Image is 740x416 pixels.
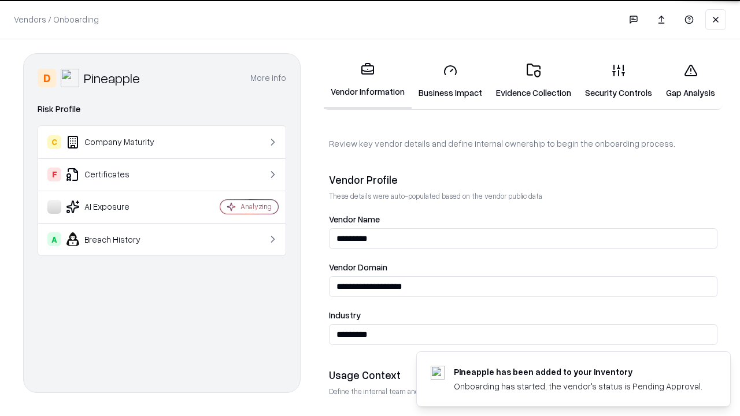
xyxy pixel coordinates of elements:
[61,69,79,87] img: Pineapple
[47,168,61,181] div: F
[38,102,286,116] div: Risk Profile
[412,54,489,108] a: Business Impact
[47,168,186,181] div: Certificates
[454,380,702,392] div: Onboarding has started, the vendor's status is Pending Approval.
[454,366,702,378] div: Pineapple has been added to your inventory
[47,135,186,149] div: Company Maturity
[240,202,272,211] div: Analyzing
[14,13,99,25] p: Vendors / Onboarding
[329,263,717,272] label: Vendor Domain
[578,54,659,108] a: Security Controls
[329,173,717,187] div: Vendor Profile
[431,366,445,380] img: pineappleenergy.com
[329,311,717,320] label: Industry
[659,54,722,108] a: Gap Analysis
[329,215,717,224] label: Vendor Name
[329,138,717,150] p: Review key vendor details and define internal ownership to begin the onboarding process.
[84,69,140,87] div: Pineapple
[47,232,61,246] div: A
[329,387,717,396] p: Define the internal team and reason for using this vendor. This helps assess business relevance a...
[47,135,61,149] div: C
[38,69,56,87] div: D
[329,191,717,201] p: These details were auto-populated based on the vendor public data
[250,68,286,88] button: More info
[47,200,186,214] div: AI Exposure
[489,54,578,108] a: Evidence Collection
[324,53,412,109] a: Vendor Information
[329,368,717,382] div: Usage Context
[47,232,186,246] div: Breach History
